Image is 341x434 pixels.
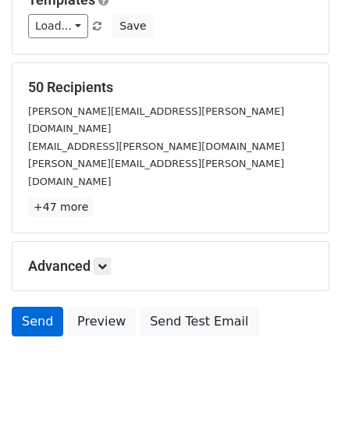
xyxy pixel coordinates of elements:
h5: 50 Recipients [28,79,313,96]
small: [PERSON_NAME][EMAIL_ADDRESS][PERSON_NAME][DOMAIN_NAME] [28,158,284,187]
a: Preview [67,307,136,336]
a: Send [12,307,63,336]
a: Load... [28,14,88,38]
button: Save [112,14,153,38]
iframe: Chat Widget [263,359,341,434]
small: [PERSON_NAME][EMAIL_ADDRESS][PERSON_NAME][DOMAIN_NAME] [28,105,284,135]
a: +47 more [28,197,94,217]
small: [EMAIL_ADDRESS][PERSON_NAME][DOMAIN_NAME] [28,141,285,152]
h5: Advanced [28,258,313,275]
a: Send Test Email [140,307,258,336]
